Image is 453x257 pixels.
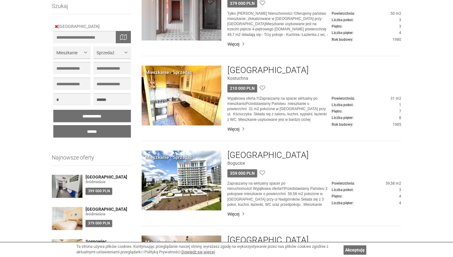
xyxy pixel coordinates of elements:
[86,188,112,195] div: 399 000 PLN
[227,169,257,177] div: 359 000 PLN
[332,24,342,29] dt: Piętro:
[145,154,192,161] div: Mieszkanie · Sprzedaż
[86,212,132,217] figure: Śródmieście
[86,220,112,227] div: 379 000 PLN
[332,102,353,108] dt: Liczba pokoi:
[332,194,401,199] dd: 4
[52,3,132,14] h3: Szukaj
[344,245,366,255] a: Akceptuję
[227,11,332,37] p: Tylko [PERSON_NAME] Nieruchomości !Oferujemy państwu mieszkanie, zlokalizowane w [GEOGRAPHIC_DATA...
[332,109,342,114] dt: Piętro:
[332,102,401,108] dd: 1
[55,24,103,29] a: [GEOGRAPHIC_DATA]
[227,96,332,122] p: Wyjątkowa oferta !!!Zapraszamy na spacer wirtualny po mieszkaniuPrzedstawiamy Państwu mieszkanie ...
[332,24,401,29] dd: 3
[227,41,401,47] a: Więcej
[53,46,90,59] button: Mieszkanie
[142,66,221,125] img: Mieszkanie Sprzedaż Katowice Kostuchna Jana Kściuczyka
[332,194,342,199] dt: Piętro:
[227,160,401,166] figure: Bogucice
[332,11,401,16] dd: 50 m2
[227,151,309,160] a: [GEOGRAPHIC_DATA]
[332,30,401,36] dd: 4
[93,46,131,59] button: Sprzedaż
[227,66,309,75] a: [GEOGRAPHIC_DATA]
[332,187,401,193] dd: 3
[227,236,309,245] a: [GEOGRAPHIC_DATA]
[227,211,401,217] a: Więcej
[86,239,132,244] a: Sosnowiec
[332,37,401,42] dd: 1980
[332,96,355,101] dt: Powierzchnia:
[332,187,353,193] dt: Liczba pokoi:
[145,239,192,246] div: Mieszkanie · Sprzedaż
[181,250,215,254] a: Dowiedz się więcej
[142,151,221,210] img: Mieszkanie Sprzedaż Katowice Bogucice Nadgórników
[332,109,401,114] dd: 7
[332,37,353,42] dt: Rok budowy:
[86,207,132,212] a: [GEOGRAPHIC_DATA]
[332,11,355,16] dt: Powierzchnia:
[332,115,401,121] dd: 8
[76,244,341,255] div: Ta strona używa plików cookies. Kontynuując przeglądanie naszej strony, wyrażasz zgodę na wykorzy...
[332,96,401,101] dd: 31 m2
[332,201,353,206] dt: Liczba pięter:
[332,181,401,186] dd: 59,58 m2
[116,31,131,43] div: Wyszukaj na mapie
[332,201,401,206] dd: 4
[97,50,123,56] span: Sprzedaż
[86,175,132,179] a: [GEOGRAPHIC_DATA]
[86,179,132,185] figure: Śródmieście
[332,17,401,23] dd: 3
[227,126,401,132] a: Więcej
[52,155,132,166] h3: Najnowsze oferty
[332,122,353,127] dt: Rok budowy:
[227,75,401,81] figure: Kostuchna
[332,30,353,36] dt: Liczba pięter:
[56,50,83,56] span: Mieszkanie
[332,17,353,23] dt: Liczba pokoi:
[145,69,192,76] div: Mieszkanie · Sprzedaż
[332,181,355,186] dt: Powierzchnia:
[332,115,353,121] dt: Liczba pięter:
[227,84,257,92] div: 210 000 PLN
[227,181,332,207] p: Zapraszamy na wirtualny spacer po nieruchomości! Wyjątkowa oferta!!!Przedstawiamy Państwu 3 pokoj...
[332,122,401,127] dd: 1985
